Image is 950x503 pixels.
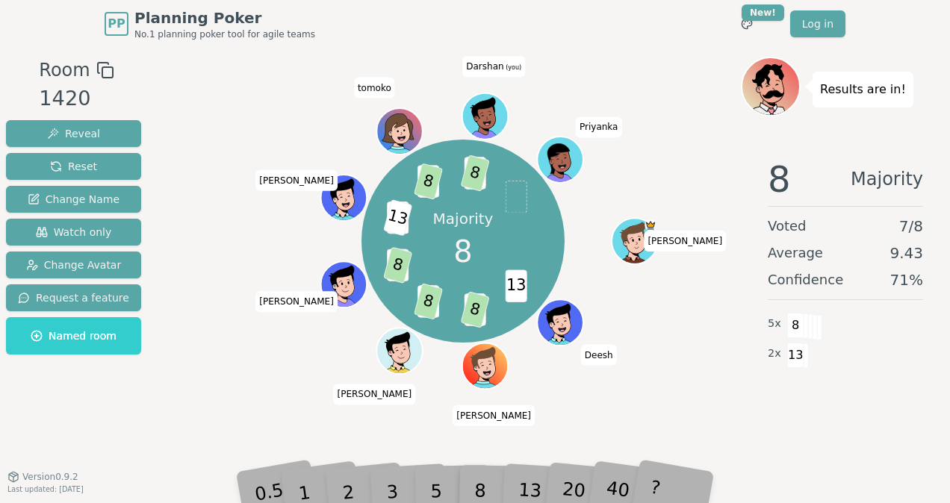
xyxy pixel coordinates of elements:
[134,28,315,40] span: No.1 planning poker tool for agile teams
[453,405,535,426] span: Click to change your name
[414,163,443,199] span: 8
[768,316,781,332] span: 5 x
[851,161,923,197] span: Majority
[453,229,472,274] span: 8
[6,251,141,278] button: Change Avatar
[504,65,522,72] span: (you)
[39,84,114,114] div: 1420
[787,313,804,338] span: 8
[7,485,84,493] span: Last updated: [DATE]
[105,7,315,40] a: PPPlanning PokerNo.1 planning poker tool for agile teams
[768,216,807,237] span: Voted
[47,126,100,141] span: Reveal
[581,345,617,366] span: Click to change your name
[6,153,141,180] button: Reset
[790,10,845,37] a: Log in
[414,283,443,319] span: 8
[645,219,656,231] span: Colin is the host
[506,269,527,302] span: 13
[6,284,141,311] button: Request a feature
[6,317,141,354] button: Named room
[383,199,412,236] span: 13
[6,120,141,147] button: Reveal
[433,208,494,229] p: Majority
[464,95,507,138] button: Click to change your avatar
[36,225,112,240] span: Watch only
[28,192,119,207] span: Change Name
[255,291,338,312] span: Click to change your name
[462,57,525,78] span: Click to change your name
[354,78,395,99] span: Click to change your name
[461,154,490,191] span: 8
[890,243,923,263] span: 9.43
[108,15,125,33] span: PP
[383,246,412,283] span: 8
[6,219,141,246] button: Watch only
[768,346,781,362] span: 2 x
[334,384,416,405] span: Click to change your name
[22,471,78,483] span: Version 0.9.2
[31,328,117,343] span: Named room
[899,216,923,237] span: 7 / 8
[890,269,923,290] span: 71 %
[6,186,141,213] button: Change Name
[742,4,784,21] div: New!
[7,471,78,483] button: Version0.9.2
[733,10,760,37] button: New!
[787,343,804,368] span: 13
[820,79,906,100] p: Results are in!
[255,170,338,191] span: Click to change your name
[134,7,315,28] span: Planning Poker
[18,290,129,305] span: Request a feature
[768,161,791,197] span: 8
[576,117,621,138] span: Click to change your name
[644,231,726,251] span: Click to change your name
[768,243,823,263] span: Average
[50,159,97,174] span: Reset
[26,257,122,272] span: Change Avatar
[768,269,843,290] span: Confidence
[461,291,490,328] span: 8
[39,57,90,84] span: Room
